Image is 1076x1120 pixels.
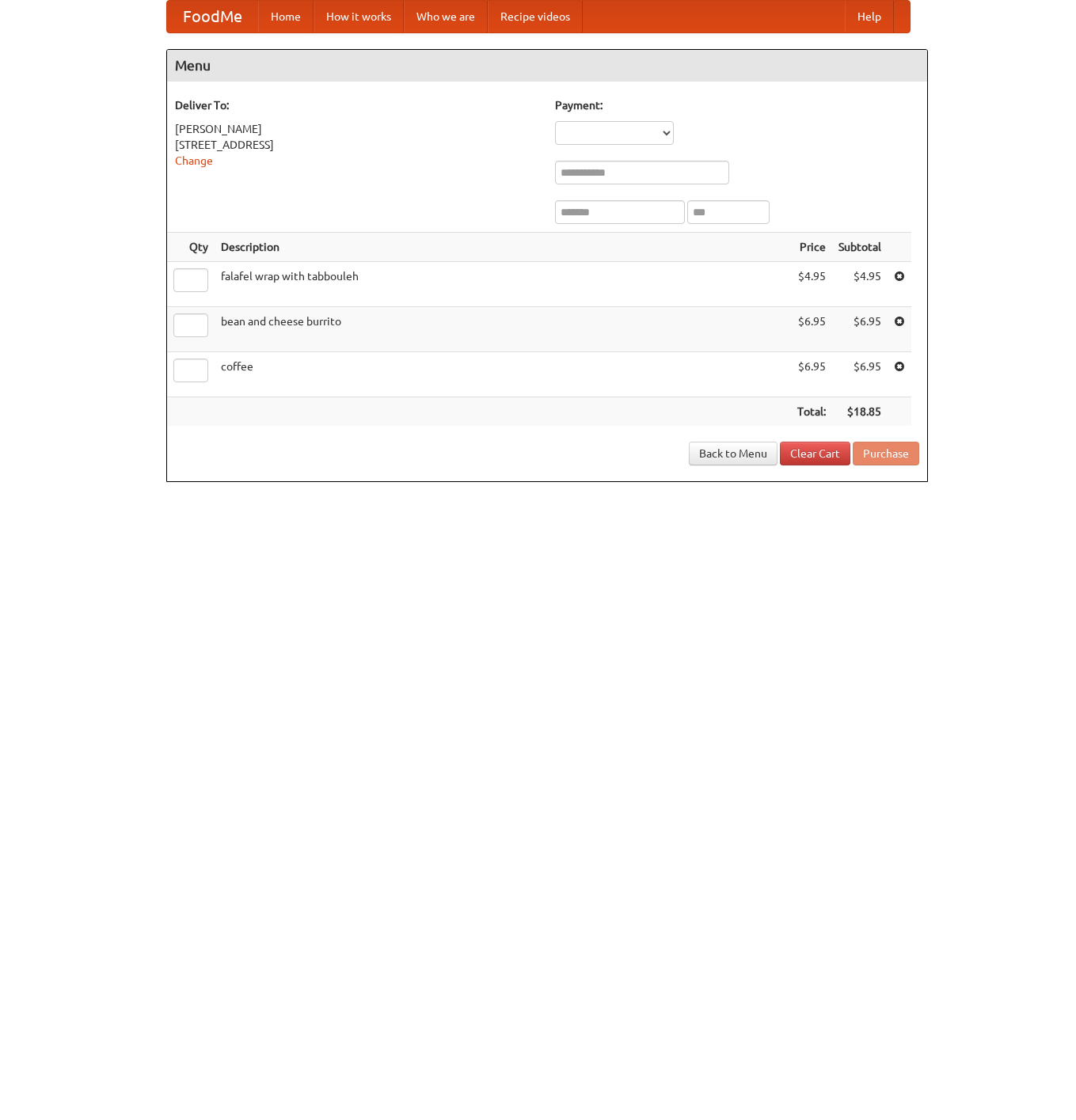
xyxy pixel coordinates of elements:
[488,1,583,32] a: Recipe videos
[791,307,832,352] td: $6.95
[832,397,888,427] th: $18.85
[175,97,539,113] h5: Deliver To:
[832,262,888,307] td: $4.95
[791,262,832,307] td: $4.95
[215,307,791,352] td: bean and cheese burrito
[167,1,258,32] a: FoodMe
[791,352,832,397] td: $6.95
[175,121,539,137] div: [PERSON_NAME]
[215,352,791,397] td: coffee
[167,50,927,82] h4: Menu
[791,233,832,262] th: Price
[853,442,919,465] button: Purchase
[167,233,215,262] th: Qty
[832,307,888,352] td: $6.95
[845,1,894,32] a: Help
[689,442,778,465] a: Back to Menu
[215,233,791,262] th: Description
[314,1,404,32] a: How it works
[791,397,832,427] th: Total:
[175,154,213,167] a: Change
[215,262,791,307] td: falafel wrap with tabbouleh
[555,97,919,113] h5: Payment:
[175,137,539,153] div: [STREET_ADDRESS]
[404,1,488,32] a: Who we are
[832,352,888,397] td: $6.95
[832,233,888,262] th: Subtotal
[258,1,314,32] a: Home
[780,442,850,465] a: Clear Cart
